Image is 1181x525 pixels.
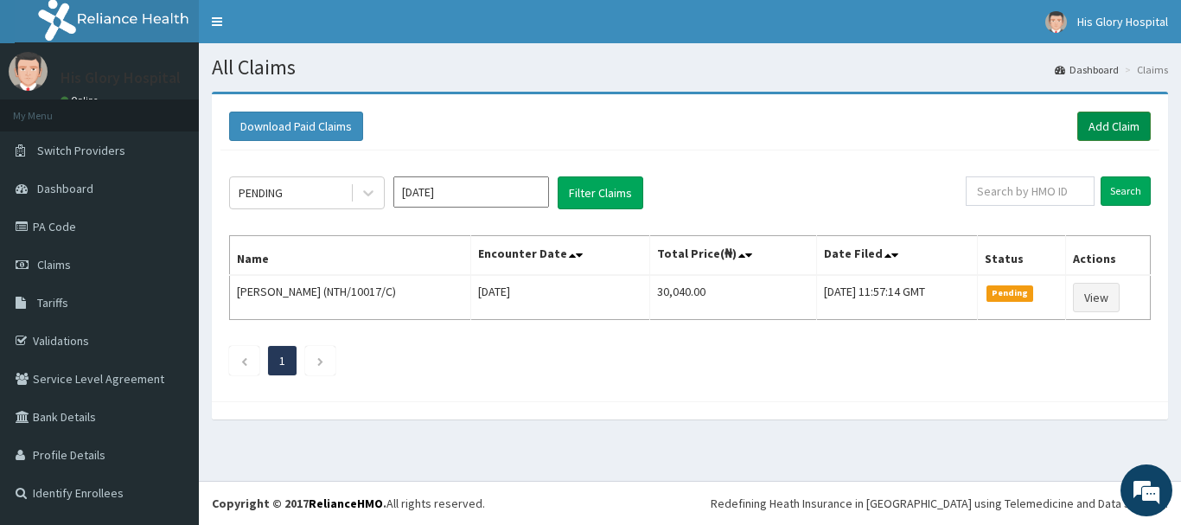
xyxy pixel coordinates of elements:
[37,143,125,158] span: Switch Providers
[1077,112,1151,141] a: Add Claim
[239,184,283,202] div: PENDING
[212,496,386,511] strong: Copyright © 2017 .
[393,176,549,208] input: Select Month and Year
[316,353,324,368] a: Next page
[309,496,383,511] a: RelianceHMO
[470,236,650,276] th: Encounter Date
[37,181,93,196] span: Dashboard
[37,257,71,272] span: Claims
[61,70,181,86] p: His Glory Hospital
[1055,62,1119,77] a: Dashboard
[1073,283,1120,312] a: View
[230,275,471,320] td: [PERSON_NAME] (NTH/10017/C)
[1045,11,1067,33] img: User Image
[650,236,817,276] th: Total Price(₦)
[9,52,48,91] img: User Image
[1065,236,1150,276] th: Actions
[61,94,102,106] a: Online
[558,176,643,209] button: Filter Claims
[816,275,977,320] td: [DATE] 11:57:14 GMT
[1101,176,1151,206] input: Search
[212,56,1168,79] h1: All Claims
[650,275,817,320] td: 30,040.00
[816,236,977,276] th: Date Filed
[470,275,650,320] td: [DATE]
[229,112,363,141] button: Download Paid Claims
[1077,14,1168,29] span: His Glory Hospital
[230,236,471,276] th: Name
[37,295,68,311] span: Tariffs
[279,353,285,368] a: Page 1 is your current page
[240,353,248,368] a: Previous page
[199,481,1181,525] footer: All rights reserved.
[1120,62,1168,77] li: Claims
[711,495,1168,512] div: Redefining Heath Insurance in [GEOGRAPHIC_DATA] using Telemedicine and Data Science!
[986,285,1034,301] span: Pending
[966,176,1095,206] input: Search by HMO ID
[977,236,1065,276] th: Status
